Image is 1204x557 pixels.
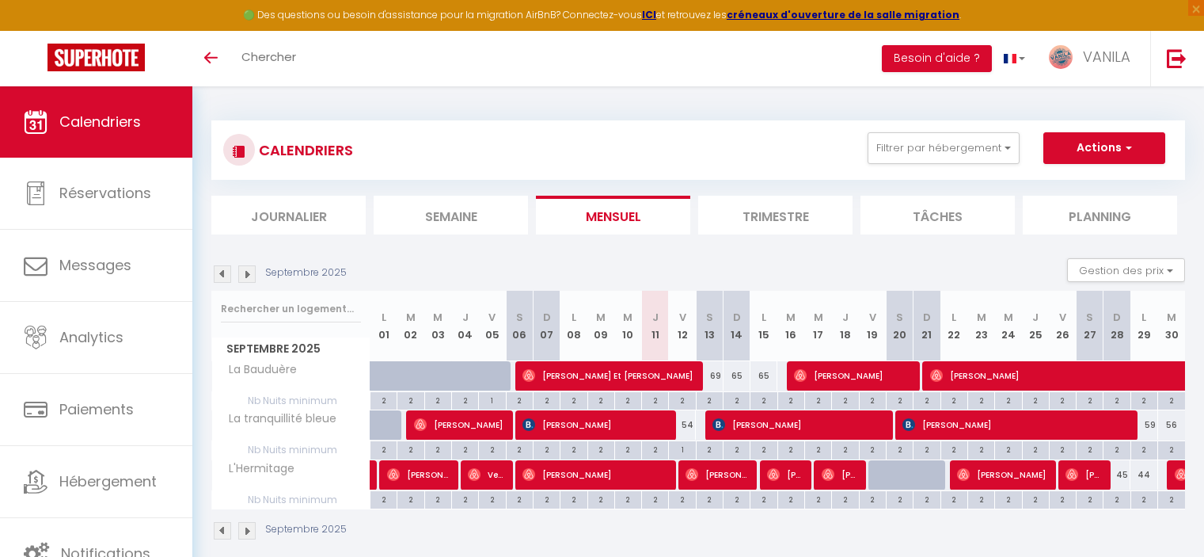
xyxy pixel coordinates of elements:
[860,196,1015,235] li: Tâches
[652,310,659,325] abbr: J
[642,392,668,407] div: 2
[968,491,994,506] div: 2
[479,491,505,506] div: 2
[507,392,533,407] div: 2
[669,410,696,440] div: 54
[767,460,803,490] span: [PERSON_NAME]
[805,491,831,506] div: 2
[923,310,931,325] abbr: D
[697,392,723,407] div: 2
[265,522,347,537] p: Septembre 2025
[382,310,386,325] abbr: L
[778,491,804,506] div: 2
[995,441,1021,456] div: 2
[1103,460,1130,490] div: 45
[786,310,796,325] abbr: M
[212,491,370,509] span: Nb Nuits minimum
[211,196,366,235] li: Journalier
[479,291,506,361] th: 05
[1130,410,1157,440] div: 59
[615,441,641,456] div: 2
[452,441,478,456] div: 2
[1059,310,1066,325] abbr: V
[913,441,940,456] div: 2
[913,291,940,361] th: 21
[762,310,766,325] abbr: L
[887,441,913,456] div: 2
[516,310,523,325] abbr: S
[913,491,940,506] div: 2
[587,291,614,361] th: 09
[1050,491,1076,506] div: 2
[642,441,668,456] div: 2
[669,291,696,361] th: 12
[805,392,831,407] div: 2
[533,291,560,361] th: 07
[433,310,442,325] abbr: M
[59,327,123,347] span: Analytics
[941,491,967,506] div: 2
[724,361,750,391] div: 65
[468,460,503,490] span: Veuve Bourgeois [PERSON_NAME]
[59,255,131,275] span: Messages
[642,491,668,506] div: 2
[859,291,886,361] th: 19
[1167,310,1176,325] abbr: M
[777,291,804,361] th: 16
[452,491,478,506] div: 2
[534,441,560,456] div: 2
[750,491,777,506] div: 2
[212,392,370,410] span: Nb Nuits minimum
[588,491,614,506] div: 2
[1158,410,1185,440] div: 56
[1023,491,1049,506] div: 2
[230,31,308,86] a: Chercher
[1130,460,1157,490] div: 44
[506,291,533,361] th: 06
[215,361,301,379] span: La Bauduère
[1158,392,1185,407] div: 2
[536,196,690,235] li: Mensuel
[1103,491,1130,506] div: 2
[560,491,587,506] div: 2
[1130,291,1157,361] th: 29
[724,392,750,407] div: 2
[697,491,723,506] div: 2
[255,132,353,168] h3: CALENDRIERS
[724,491,750,506] div: 2
[860,441,886,456] div: 2
[614,291,641,361] th: 10
[615,491,641,506] div: 2
[374,196,528,235] li: Semaine
[451,291,478,361] th: 04
[1067,258,1185,282] button: Gestion des prix
[1137,486,1192,545] iframe: Chat
[727,8,959,21] strong: créneaux d'ouverture de la salle migration
[995,491,1021,506] div: 2
[522,361,693,391] span: [PERSON_NAME] Et [PERSON_NAME]
[1032,310,1039,325] abbr: J
[712,410,883,440] span: [PERSON_NAME]
[1023,441,1049,456] div: 2
[212,441,370,459] span: Nb Nuits minimum
[1023,392,1049,407] div: 2
[896,310,903,325] abbr: S
[588,441,614,456] div: 2
[822,460,857,490] span: [PERSON_NAME]
[882,45,992,72] button: Besoin d'aide ?
[425,392,451,407] div: 2
[1131,491,1157,506] div: 2
[397,392,423,407] div: 2
[669,441,695,456] div: 1
[452,392,478,407] div: 2
[1077,441,1103,456] div: 2
[1131,441,1157,456] div: 2
[887,392,913,407] div: 2
[778,392,804,407] div: 2
[686,460,748,490] span: [PERSON_NAME]
[750,361,777,391] div: 65
[750,441,777,456] div: 2
[59,399,134,419] span: Paiements
[750,291,777,361] th: 15
[995,392,1021,407] div: 2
